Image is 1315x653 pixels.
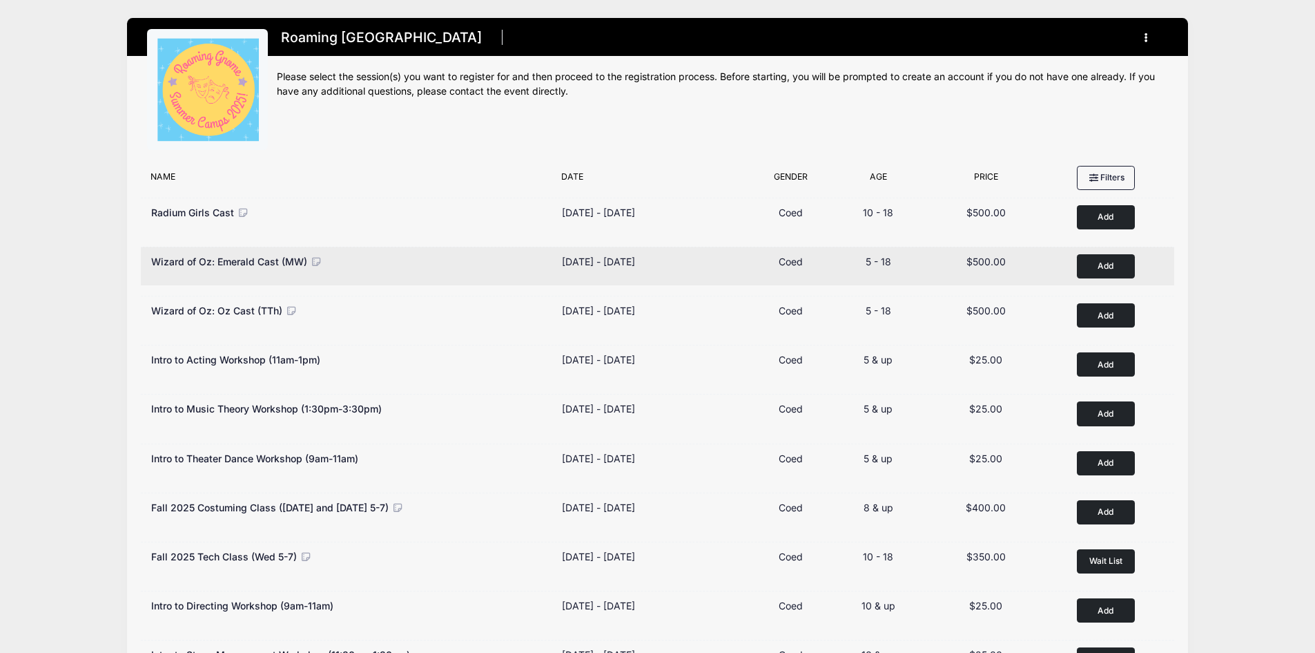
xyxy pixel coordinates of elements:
[562,303,635,318] div: [DATE] - [DATE]
[151,502,389,513] span: Fall 2025 Costuming Class ([DATE] and [DATE] 5-7)
[1077,451,1135,475] button: Add
[924,171,1048,190] div: Price
[779,305,803,316] span: Coed
[832,171,925,190] div: Age
[1077,254,1135,278] button: Add
[151,256,307,267] span: Wizard of Oz: Emerald Cast (MW)
[1077,205,1135,229] button: Add
[562,254,635,269] div: [DATE] - [DATE]
[1077,598,1135,623] button: Add
[151,305,282,316] span: Wizard of Oz: Oz Cast (TTh)
[779,207,803,218] span: Coed
[1089,556,1122,566] span: Wait List
[144,171,554,190] div: Name
[863,207,893,218] span: 10 - 18
[562,598,635,613] div: [DATE] - [DATE]
[863,551,893,562] span: 10 - 18
[1077,500,1135,524] button: Add
[151,453,358,464] span: Intro to Theater Dance Workshop (9am-11am)
[151,403,382,415] span: Intro to Music Theory Workshop (1:30pm-3:30pm)
[562,401,635,416] div: [DATE] - [DATE]
[151,551,297,562] span: Fall 2025 Tech Class (Wed 5-7)
[966,551,1006,562] span: $350.00
[779,453,803,464] span: Coed
[1077,166,1135,189] button: Filters
[1077,303,1135,328] button: Add
[779,502,803,513] span: Coed
[864,502,893,513] span: 8 & up
[779,354,803,366] span: Coed
[969,600,1002,612] span: $25.00
[151,354,320,366] span: Intro to Acting Workshop (11am-1pm)
[151,207,234,218] span: Radium Girls Cast
[562,352,635,367] div: [DATE] - [DATE]
[779,256,803,267] span: Coed
[562,205,635,220] div: [DATE] - [DATE]
[864,453,893,464] span: 5 & up
[966,256,1006,267] span: $500.00
[277,70,1168,99] div: Please select the session(s) you want to register for and then proceed to the registration proces...
[969,453,1002,464] span: $25.00
[1077,352,1135,377] button: Add
[750,171,832,190] div: Gender
[779,551,803,562] span: Coed
[966,502,1006,513] span: $400.00
[866,256,891,267] span: 5 - 18
[1077,401,1135,426] button: Add
[155,38,259,142] img: logo
[861,600,895,612] span: 10 & up
[562,500,635,515] div: [DATE] - [DATE]
[969,403,1002,415] span: $25.00
[1077,549,1135,574] button: Wait List
[562,549,635,564] div: [DATE] - [DATE]
[864,403,893,415] span: 5 & up
[562,451,635,466] div: [DATE] - [DATE]
[864,354,893,366] span: 5 & up
[966,305,1006,316] span: $500.00
[277,26,487,50] h1: Roaming [GEOGRAPHIC_DATA]
[151,600,333,612] span: Intro to Directing Workshop (9am-11am)
[969,354,1002,366] span: $25.00
[779,403,803,415] span: Coed
[866,305,891,316] span: 5 - 18
[555,171,750,190] div: Date
[966,207,1006,218] span: $500.00
[779,600,803,612] span: Coed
